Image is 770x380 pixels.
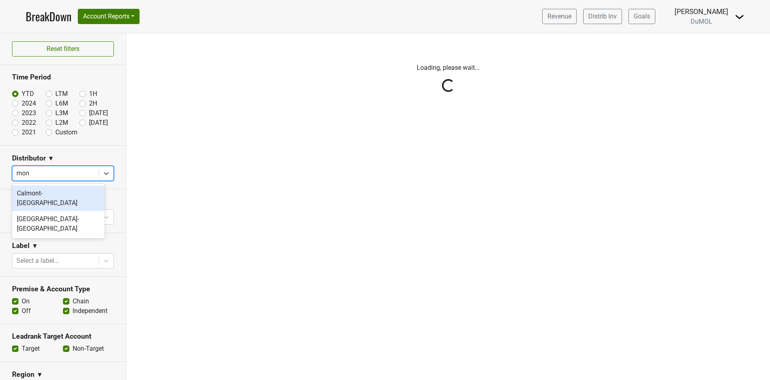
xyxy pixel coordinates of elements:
a: Goals [628,9,655,24]
a: Revenue [542,9,577,24]
div: [PERSON_NAME] [675,6,728,17]
button: Account Reports [78,9,140,24]
span: DuMOL [691,18,712,25]
div: [GEOGRAPHIC_DATA]-[GEOGRAPHIC_DATA] [12,211,105,237]
p: Loading, please wait... [226,63,671,73]
div: Calmont-[GEOGRAPHIC_DATA] [12,185,105,211]
a: BreakDown [26,8,71,25]
img: Dropdown Menu [735,12,744,22]
a: Distrib Inv [583,9,622,24]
